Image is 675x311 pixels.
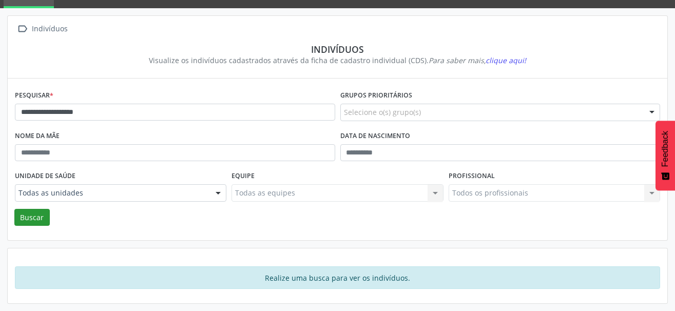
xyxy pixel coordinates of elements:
[15,266,660,289] div: Realize uma busca para ver os indivíduos.
[661,131,670,167] span: Feedback
[449,168,495,184] label: Profissional
[15,88,53,104] label: Pesquisar
[14,209,50,226] button: Buscar
[232,168,255,184] label: Equipe
[344,107,421,118] span: Selecione o(s) grupo(s)
[15,128,60,144] label: Nome da mãe
[340,88,412,104] label: Grupos prioritários
[429,55,526,65] i: Para saber mais,
[22,55,653,66] div: Visualize os indivíduos cadastrados através da ficha de cadastro individual (CDS).
[18,188,205,198] span: Todas as unidades
[30,22,69,36] div: Indivíduos
[655,121,675,190] button: Feedback - Mostrar pesquisa
[15,168,75,184] label: Unidade de saúde
[486,55,526,65] span: clique aqui!
[15,22,30,36] i: 
[340,128,410,144] label: Data de nascimento
[15,22,69,36] a:  Indivíduos
[22,44,653,55] div: Indivíduos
